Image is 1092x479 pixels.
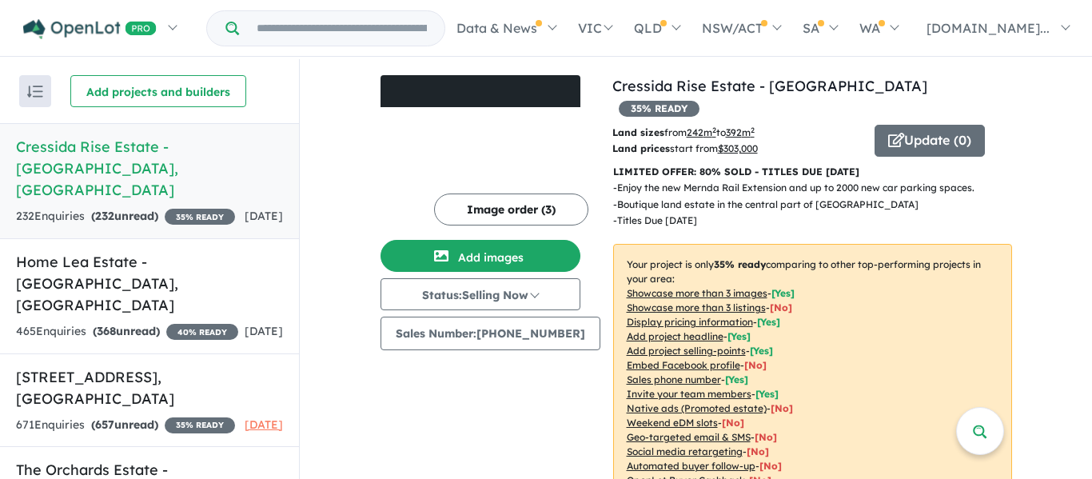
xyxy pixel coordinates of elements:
span: 35 % READY [165,417,235,433]
button: Update (0) [875,125,985,157]
u: Add project selling-points [627,345,746,357]
span: [No] [759,460,782,472]
sup: 2 [712,126,716,134]
span: 40 % READY [166,324,238,340]
span: [DATE] [245,209,283,223]
p: start from [612,141,863,157]
u: Invite your team members [627,388,751,400]
u: Social media retargeting [627,445,743,457]
span: [ Yes ] [725,373,748,385]
u: Sales phone number [627,373,721,385]
h5: Cressida Rise Estate - [GEOGRAPHIC_DATA] , [GEOGRAPHIC_DATA] [16,136,283,201]
b: Land sizes [612,126,664,138]
strong: ( unread) [93,324,160,338]
span: [ No ] [770,301,792,313]
u: $ 303,000 [718,142,758,154]
span: 368 [97,324,116,338]
span: [ No ] [744,359,767,371]
u: 392 m [726,126,755,138]
h5: [STREET_ADDRESS] , [GEOGRAPHIC_DATA] [16,366,283,409]
span: 35 % READY [165,209,235,225]
a: Cressida Rise Estate - [GEOGRAPHIC_DATA] [612,77,927,95]
u: Weekend eDM slots [627,417,718,429]
u: 242 m [687,126,716,138]
span: [ Yes ] [750,345,773,357]
span: [ Yes ] [755,388,779,400]
div: 465 Enquir ies [16,322,238,341]
b: 35 % ready [714,258,766,270]
input: Try estate name, suburb, builder or developer [242,11,441,46]
span: [ Yes ] [727,330,751,342]
span: [No] [755,431,777,443]
img: sort.svg [27,86,43,98]
div: 232 Enquir ies [16,207,235,226]
div: 671 Enquir ies [16,416,235,435]
span: [DATE] [245,324,283,338]
u: Native ads (Promoted estate) [627,402,767,414]
span: [DOMAIN_NAME]... [927,20,1050,36]
h5: Home Lea Estate - [GEOGRAPHIC_DATA] , [GEOGRAPHIC_DATA] [16,251,283,316]
p: from [612,125,863,141]
span: to [716,126,755,138]
u: Showcase more than 3 listings [627,301,766,313]
span: [ Yes ] [757,316,780,328]
button: Sales Number:[PHONE_NUMBER] [381,317,600,350]
p: - Enjoy the new Mernda Rail Extension and up to 2000 new car parking spaces. [613,180,987,196]
span: 232 [95,209,114,223]
span: 657 [95,417,114,432]
strong: ( unread) [91,209,158,223]
u: Geo-targeted email & SMS [627,431,751,443]
img: Openlot PRO Logo White [23,19,157,39]
button: Image order (3) [434,194,588,226]
span: 35 % READY [619,101,699,117]
span: [DATE] [245,417,283,432]
button: Add images [381,240,580,272]
p: - Boutique land estate in the central part of [GEOGRAPHIC_DATA] [613,197,987,213]
span: [No] [771,402,793,414]
p: LIMITED OFFER: 80% SOLD - TITLES DUE [DATE] [613,164,1012,180]
u: Showcase more than 3 images [627,287,767,299]
button: Add projects and builders [70,75,246,107]
button: Status:Selling Now [381,278,580,310]
u: Embed Facebook profile [627,359,740,371]
span: [No] [722,417,744,429]
u: Automated buyer follow-up [627,460,755,472]
p: - Titles Due [DATE] [613,213,987,229]
sup: 2 [751,126,755,134]
u: Display pricing information [627,316,753,328]
span: [No] [747,445,769,457]
strong: ( unread) [91,417,158,432]
span: [ Yes ] [771,287,795,299]
u: Add project headline [627,330,723,342]
b: Land prices [612,142,670,154]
